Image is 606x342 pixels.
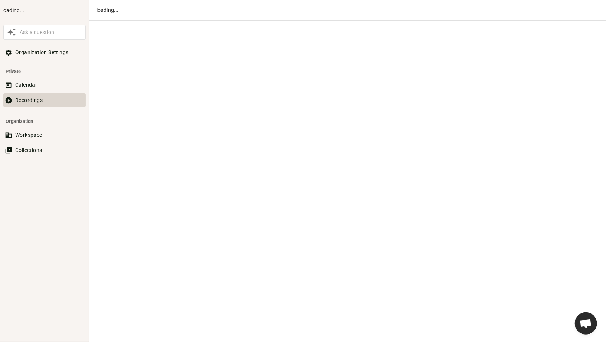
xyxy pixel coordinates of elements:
button: Recordings [3,93,86,107]
li: Private [3,64,86,78]
div: Ouvrir le chat [575,312,597,335]
button: Calendar [3,78,86,92]
button: Organization Settings [3,46,86,59]
div: loading... [96,6,595,14]
button: Workspace [3,128,86,142]
button: Awesile Icon [5,26,18,39]
div: Ask a question [18,29,84,36]
li: Organization [3,114,86,128]
div: Loading... [0,7,89,14]
button: Collections [3,143,86,157]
